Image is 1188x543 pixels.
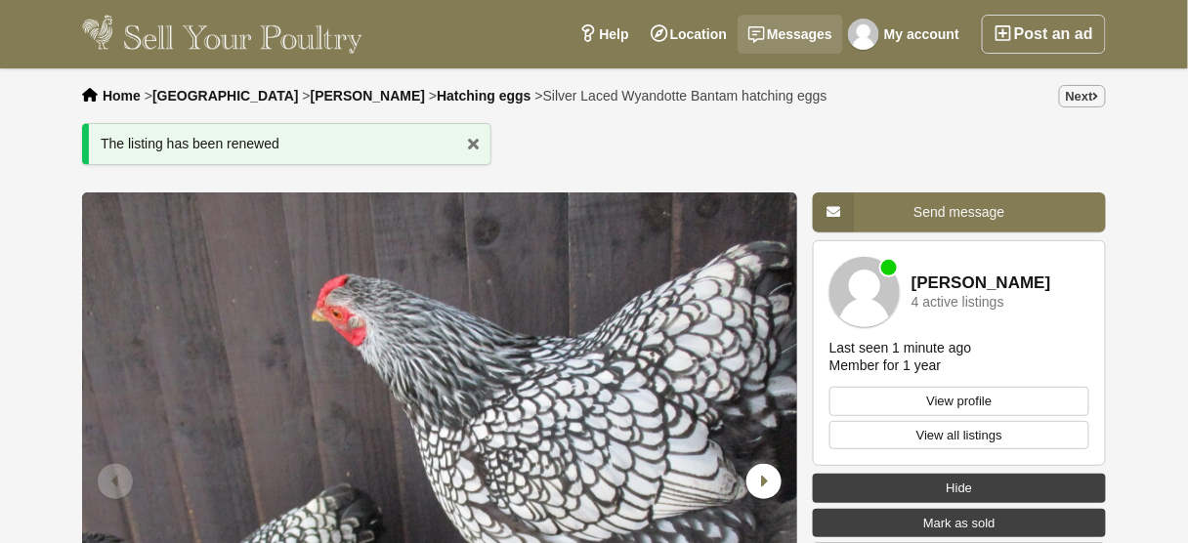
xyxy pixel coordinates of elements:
[92,456,143,507] div: Previous slide
[145,88,299,104] li: >
[302,88,425,104] li: >
[829,387,1089,416] a: View profile
[543,88,827,104] span: Silver Laced Wyandotte Bantam hatching eggs
[848,19,879,50] img: Carol Connor
[82,15,362,54] img: Sell Your Poultry
[881,260,897,275] div: Member is online
[913,204,1004,220] span: Send message
[843,15,970,54] a: My account
[1059,85,1106,107] a: Next
[829,421,1089,450] a: View all listings
[912,295,1004,310] div: 4 active listings
[982,15,1106,54] a: Post an ad
[912,274,1051,293] a: [PERSON_NAME]
[429,88,531,104] li: >
[569,15,639,54] a: Help
[813,509,1106,538] a: Mark as sold
[459,129,488,158] a: x
[737,456,787,507] div: Next slide
[535,88,827,104] li: >
[103,88,141,104] a: Home
[311,88,425,104] a: [PERSON_NAME]
[829,339,972,356] div: Last seen 1 minute ago
[829,356,941,374] div: Member for 1 year
[437,88,530,104] a: Hatching eggs
[813,192,1106,232] a: Send message
[152,88,299,104] a: [GEOGRAPHIC_DATA]
[829,257,900,327] img: Carol Connor
[640,15,738,54] a: Location
[82,123,491,165] div: The listing has been renewed
[738,15,843,54] a: Messages
[813,474,1106,503] a: Hide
